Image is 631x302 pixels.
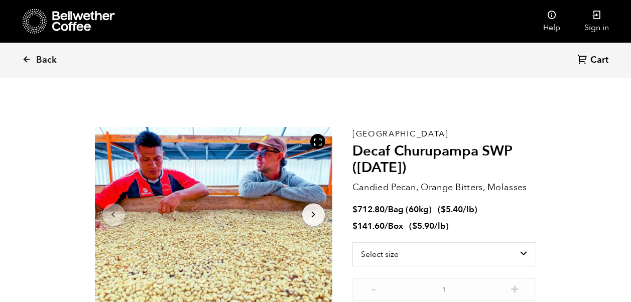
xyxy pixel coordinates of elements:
bdi: 5.90 [412,220,434,232]
span: /lb [463,204,474,215]
bdi: 712.80 [352,204,385,215]
span: Back [36,54,57,66]
span: ( ) [438,204,477,215]
span: / [385,220,388,232]
bdi: 5.40 [441,204,463,215]
span: $ [352,204,357,215]
h2: Decaf Churupampa SWP ([DATE]) [352,143,537,177]
span: / [385,204,388,215]
span: /lb [434,220,446,232]
span: $ [441,204,446,215]
span: Cart [590,54,608,66]
span: Box [388,220,403,232]
p: Candied Pecan, Orange Bitters, Molasses [352,181,537,194]
span: $ [352,220,357,232]
a: Cart [577,54,611,67]
button: + [509,283,521,293]
span: $ [412,220,417,232]
button: - [367,283,380,293]
span: ( ) [409,220,449,232]
span: Bag (60kg) [388,204,432,215]
bdi: 141.60 [352,220,385,232]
